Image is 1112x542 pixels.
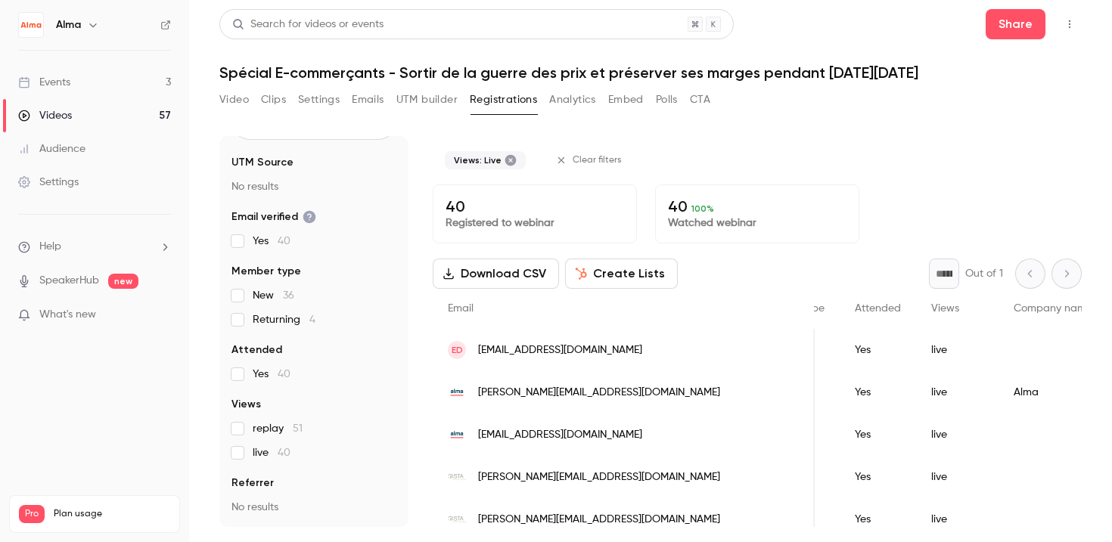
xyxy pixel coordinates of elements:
span: UTM Source [231,155,294,170]
span: Email [448,303,474,314]
div: live [916,371,999,413]
span: live [253,445,290,460]
div: live [916,456,999,498]
span: Company name [1014,303,1092,314]
span: Plan usage [54,508,170,520]
span: Pro [19,505,45,523]
div: Settings [18,175,79,190]
h1: Spécial E-commerçants - Sortir de la guerre des prix et préserver ses marges pendant [DATE][DATE] [219,63,1082,82]
button: Polls [656,88,678,112]
button: Create Lists [565,259,678,289]
div: Search for videos or events [232,17,384,33]
span: Help [39,239,61,255]
span: 40 [278,369,290,379]
p: Watched webinar [668,215,846,231]
button: Registrations [470,88,537,112]
span: new [108,274,138,289]
div: Yes [840,371,916,413]
span: Views [931,303,959,314]
section: facet-groups [231,155,396,515]
button: Settings [298,88,340,112]
p: No results [231,179,396,194]
span: Yes [253,367,290,382]
button: UTM builder [396,88,458,112]
div: live [916,498,999,540]
div: live [916,413,999,456]
h6: Alma [56,17,81,33]
span: [PERSON_NAME][EMAIL_ADDRESS][DOMAIN_NAME] [478,512,720,528]
button: Analytics [549,88,596,112]
button: Clips [261,88,286,112]
img: getalma.eu [448,383,466,401]
span: Attended [855,303,901,314]
div: Yes [840,456,916,498]
span: [EMAIL_ADDRESS][DOMAIN_NAME] [478,427,642,443]
div: Videos [18,108,72,123]
span: 40 [278,236,290,246]
span: replay [253,421,303,436]
span: [PERSON_NAME][EMAIL_ADDRESS][DOMAIN_NAME] [478,469,720,485]
button: Remove "Live views" from selected filters [505,154,517,166]
iframe: Noticeable Trigger [153,308,171,322]
span: 40 [278,448,290,458]
li: help-dropdown-opener [18,239,171,255]
span: Views: Live [454,154,502,166]
button: Video [219,88,249,112]
span: Attended [231,342,282,358]
button: Emails [352,88,384,112]
p: Registered to webinar [446,215,624,231]
span: Clear filters [573,154,622,166]
span: Referrer [231,475,274,491]
div: Yes [840,413,916,456]
img: qista.com [448,510,466,528]
div: Alma [999,371,1107,413]
img: getalma.eu [448,426,466,444]
span: Views [231,397,261,412]
div: Yes [840,498,916,540]
span: 51 [293,423,303,434]
button: Embed [608,88,644,112]
div: live [916,329,999,371]
div: Events [18,75,70,90]
button: CTA [690,88,710,112]
span: [PERSON_NAME][EMAIL_ADDRESS][DOMAIN_NAME] [478,385,720,401]
button: Share [986,9,1045,39]
button: Download CSV [433,259,559,289]
div: Yes [840,329,916,371]
img: Alma [19,13,43,37]
span: [EMAIL_ADDRESS][DOMAIN_NAME] [478,342,642,358]
a: SpeakerHub [39,273,99,289]
p: 40 [446,197,624,215]
img: qista.com [448,468,466,486]
span: Email verified [231,209,316,225]
span: ED [452,343,463,357]
p: 40 [668,197,846,215]
button: Clear filters [550,148,631,172]
span: 100 % [691,203,714,214]
button: Top Bar Actions [1058,12,1082,36]
span: Member type [231,264,301,279]
span: What's new [39,307,96,323]
span: Yes [253,234,290,249]
span: New [253,288,294,303]
p: No results [231,500,396,515]
span: 36 [283,290,294,301]
span: 4 [309,314,315,325]
span: Returning [253,312,315,327]
p: Out of 1 [965,266,1003,281]
div: Audience [18,141,85,156]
